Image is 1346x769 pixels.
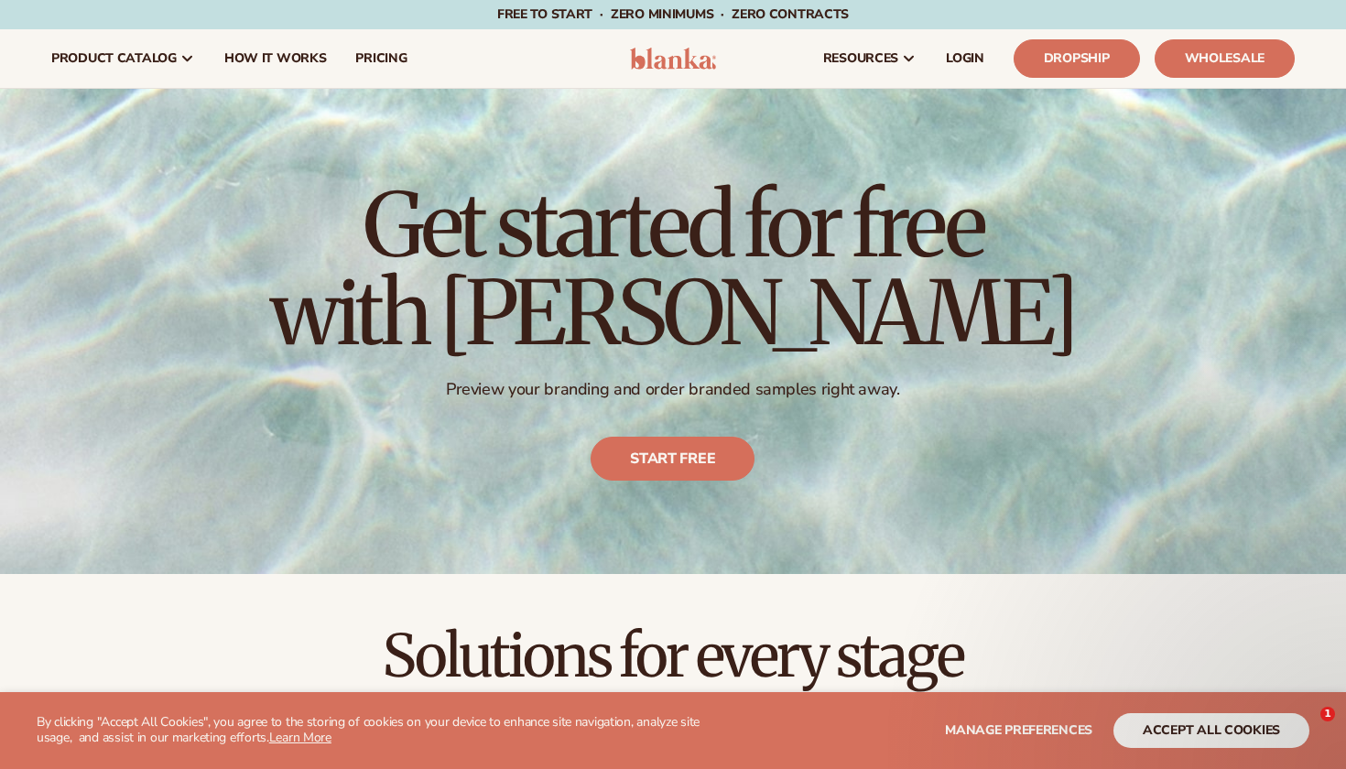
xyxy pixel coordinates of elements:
span: Free to start · ZERO minimums · ZERO contracts [497,5,849,23]
iframe: Intercom live chat [1283,707,1327,751]
span: How It Works [224,51,327,66]
span: 1 [1320,707,1335,721]
h1: Get started for free with [PERSON_NAME] [270,181,1076,357]
span: product catalog [51,51,177,66]
a: product catalog [37,29,210,88]
a: pricing [341,29,421,88]
a: LOGIN [931,29,999,88]
span: pricing [355,51,407,66]
span: resources [823,51,898,66]
a: resources [809,29,931,88]
a: Start free [592,438,755,482]
span: Manage preferences [945,721,1092,739]
a: How It Works [210,29,342,88]
a: Dropship [1014,39,1140,78]
p: By clicking "Accept All Cookies", you agree to the storing of cookies on your device to enhance s... [37,715,715,746]
a: Wholesale [1155,39,1295,78]
img: logo [630,48,717,70]
button: Manage preferences [945,713,1092,748]
p: Preview your branding and order branded samples right away. [270,379,1076,400]
h2: Solutions for every stage [51,625,1295,687]
span: LOGIN [946,51,984,66]
a: Learn More [269,729,331,746]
